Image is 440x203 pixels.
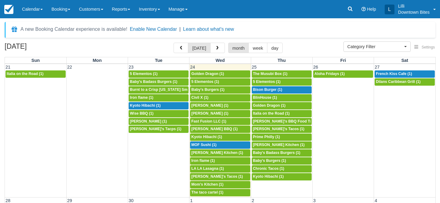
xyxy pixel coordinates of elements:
span: 21 [5,65,11,69]
p: Downtown Bites [398,9,430,15]
span: Bison Burger (1) [253,87,282,92]
a: [PERSON_NAME] (1) [190,102,250,109]
span: Tue [155,58,163,63]
h2: [DATE] [5,43,82,54]
span: Mom's Kitchen (1) [191,182,223,187]
span: 5 Elementos (1) [130,72,157,76]
a: Kyoto Hibachi (1) [129,102,189,109]
span: 3 [313,198,316,203]
a: [PERSON_NAME]'s Tacps (1) [129,126,189,133]
a: Golden Dragon (1) [190,70,250,78]
a: LA LA Lasagna (1) [190,165,250,173]
span: Help [367,7,376,12]
span: Sun [31,58,40,63]
span: The taco cartel (1) [191,190,223,194]
span: [PERSON_NAME] (1) [191,111,228,116]
span: [PERSON_NAME] Kitchen (1) [191,151,243,155]
a: [PERSON_NAME]'s Tacos (1) [252,126,312,133]
a: French Kiss Cafe (1) [375,70,435,78]
span: [PERSON_NAME]'s Tacps (1) [130,127,182,131]
span: 4 [374,198,378,203]
span: [PERSON_NAME]'s Tacos (1) [253,127,305,131]
span: Wed [215,58,225,63]
a: [PERSON_NAME] (1) [190,110,250,117]
span: Fri [340,58,346,63]
span: Category Filter [347,44,403,50]
button: [DATE] [188,43,210,53]
span: [PERSON_NAME]'s BBQ Food Truck (1) [253,119,324,123]
span: 1 [189,198,193,203]
span: 27 [374,65,380,69]
span: 2 [251,198,255,203]
button: Settings [411,43,438,52]
span: Civil X (1) [191,95,208,100]
button: week [248,43,267,53]
span: Fast Fusion LLC (1) [191,119,226,123]
span: Baby’s Burgers (1) [253,158,286,163]
a: Prime Philly (1) [252,134,312,141]
a: Mom's Kitchen (1) [190,181,250,188]
span: Baby's Badass Burgers (1) [253,151,300,155]
span: MOF Sushi (1) [191,143,216,147]
a: Burnt to a Crisp [US_STATE] Smoekhouse (1) [129,86,189,94]
a: Italia on the Road (1) [252,110,312,117]
a: 5 Elementos (1) [129,70,189,78]
a: Baby’s Burgers (1) [190,86,250,94]
span: Chronic Tacos (1) [253,166,284,171]
span: Burnt to a Crisp [US_STATE] Smoekhouse (1) [130,87,211,92]
a: Learn about what's new [183,27,234,32]
span: Kyoto Hibachi (1) [191,135,222,139]
div: A new Booking Calendar experience is available! [20,26,127,33]
span: [PERSON_NAME] BBQ (1) [191,127,238,131]
span: Kyoto Hibachi (1) [130,103,161,108]
button: Category Filter [343,41,411,52]
span: 24 [189,65,196,69]
a: [PERSON_NAME]'s BBQ Food Truck (1) [252,118,312,125]
a: Baby’s Burgers (1) [252,157,312,165]
span: Baby’s Burgers (1) [191,87,224,92]
a: Italia on the Road (1) [5,70,66,78]
span: [PERSON_NAME] (1) [130,119,167,123]
span: Kyoto Hibachi (1) [253,174,284,179]
button: Enable New Calendar [130,26,177,32]
a: [PERSON_NAME]'s Tacos (1) [190,173,250,180]
a: BlinHouse (1) [252,94,312,101]
span: French Kiss Cafe (1) [376,72,412,76]
span: Aloha Fridays (1) [314,72,345,76]
a: Iron flame (1) [129,94,189,101]
a: Wise BBQ (1) [129,110,189,117]
span: Thu [278,58,286,63]
a: Baby's Badass Burgers (1) [129,78,189,86]
a: Aloha Fridays (1) [313,70,373,78]
p: Lilli [398,3,430,9]
span: 30 [128,198,134,203]
span: [PERSON_NAME] Kitchen (1) [253,143,305,147]
a: [PERSON_NAME] Kitchen (1) [252,141,312,149]
a: [PERSON_NAME] BBQ (1) [190,126,250,133]
a: Fast Fusion LLC (1) [190,118,250,125]
i: Help [361,7,366,11]
a: Iron flame (1) [190,157,250,165]
span: Golden Dragon (1) [253,103,286,108]
a: 5 Elementos (1) [190,78,250,86]
a: Kyoto Hibachi (1) [190,134,250,141]
a: Chronic Tacos (1) [252,165,312,173]
span: Iron flame (1) [130,95,153,100]
span: Wise BBQ (1) [130,111,153,116]
a: The Musubi Box (1) [252,70,312,78]
img: checkfront-main-nav-mini-logo.png [4,5,13,14]
span: 25 [251,65,257,69]
span: Golden Dragon (1) [191,72,224,76]
span: 5 Elementos (1) [191,80,219,84]
span: 29 [67,198,73,203]
span: 26 [313,65,319,69]
span: Baby's Badass Burgers (1) [130,80,177,84]
span: LA LA Lasagna (1) [191,166,224,171]
a: Dilans Caribbean Grill (1) [375,78,435,86]
span: Settings [422,45,435,49]
span: Prime Philly (1) [253,135,280,139]
span: Mon [93,58,102,63]
a: Bison Burger (1) [252,86,312,94]
span: BlinHouse (1) [253,95,277,100]
div: L [385,5,394,14]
